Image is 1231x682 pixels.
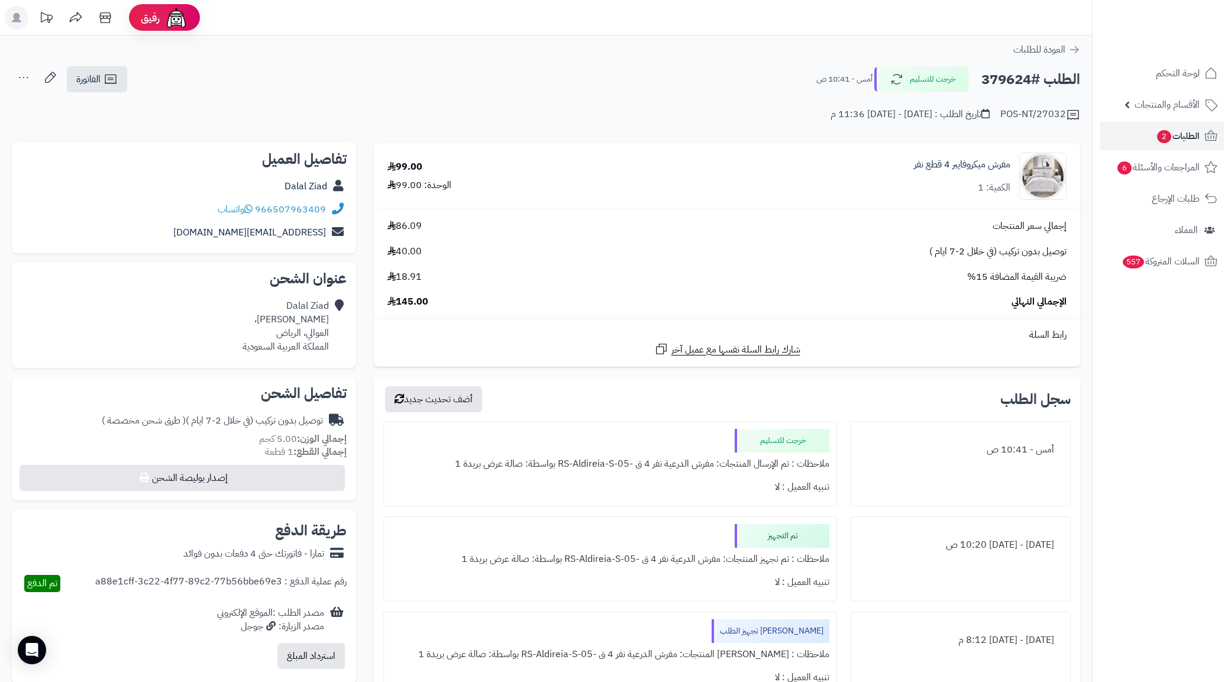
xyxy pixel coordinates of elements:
button: أضف تحديث جديد [385,386,482,412]
img: 1750577823-1-90x90.jpg [1020,153,1066,200]
div: رقم عملية الدفع : a88e1cff-3c22-4f77-89c2-77b56bbe69e3 [95,575,347,592]
div: تم التجهيز [735,524,829,548]
span: العودة للطلبات [1013,43,1065,57]
div: أمس - 10:41 ص [858,438,1063,461]
span: 86.09 [387,219,422,233]
span: 18.91 [387,270,422,284]
a: واتساب [218,202,253,216]
a: شارك رابط السلة نفسها مع عميل آخر [654,342,800,357]
span: الفاتورة [76,72,101,86]
img: logo-2.png [1151,9,1220,34]
span: 2 [1156,130,1171,143]
span: الطلبات [1156,128,1200,144]
div: رابط السلة [379,328,1075,342]
a: الفاتورة [67,66,127,92]
span: المراجعات والأسئلة [1116,159,1200,176]
button: خرجت للتسليم [874,67,969,92]
h2: تفاصيل العميل [21,152,347,166]
span: تم الدفع [27,576,57,590]
span: 145.00 [387,295,428,309]
div: Dalal Ziad [PERSON_NAME]، العوالي، الرياض المملكة العربية السعودية [243,299,329,353]
div: ملاحظات : [PERSON_NAME] المنتجات: مفرش الدرعية نفر 4 ق -RS-Aldireia-S-05 بواسطة: صالة عرض بريدة 1 [391,643,829,666]
a: العودة للطلبات [1013,43,1080,57]
span: طلبات الإرجاع [1152,190,1200,207]
a: العملاء [1100,216,1224,244]
div: 99.00 [387,160,422,174]
div: Open Intercom Messenger [18,636,46,664]
div: ملاحظات : تم الإرسال المنتجات: مفرش الدرعية نفر 4 ق -RS-Aldireia-S-05 بواسطة: صالة عرض بريدة 1 [391,452,829,476]
span: 6 [1117,161,1132,174]
div: POS-NT/27032 [1000,108,1080,122]
div: تمارا - فاتورتك حتى 4 دفعات بدون فوائد [183,547,324,561]
span: توصيل بدون تركيب (في خلال 2-7 ايام ) [929,245,1067,258]
strong: إجمالي القطع: [293,445,347,459]
button: إصدار بوليصة الشحن [20,465,345,491]
div: خرجت للتسليم [735,429,829,452]
a: [EMAIL_ADDRESS][DOMAIN_NAME] [173,225,326,240]
span: ( طرق شحن مخصصة ) [102,413,186,428]
div: مصدر الطلب :الموقع الإلكتروني [217,606,324,633]
a: السلات المتروكة557 [1100,247,1224,276]
img: ai-face.png [164,6,188,30]
div: ملاحظات : تم تجهيز المنتجات: مفرش الدرعية نفر 4 ق -RS-Aldireia-S-05 بواسطة: صالة عرض بريدة 1 [391,548,829,571]
div: تنبيه العميل : لا [391,571,829,594]
h2: تفاصيل الشحن [21,386,347,400]
span: 40.00 [387,245,422,258]
a: Dalal Ziad [285,179,327,193]
a: مفرش ميكروفايبر 4 قطع نفر [914,158,1010,172]
div: مصدر الزيارة: جوجل [217,620,324,633]
div: [DATE] - [DATE] 10:20 ص [858,534,1063,557]
span: 557 [1122,255,1145,269]
a: لوحة التحكم [1100,59,1224,88]
a: تحديثات المنصة [31,6,61,33]
strong: إجمالي الوزن: [297,432,347,446]
span: العملاء [1175,222,1198,238]
div: الوحدة: 99.00 [387,179,451,192]
span: ضريبة القيمة المضافة 15% [967,270,1067,284]
small: أمس - 10:41 ص [816,73,873,85]
h2: عنوان الشحن [21,271,347,286]
a: طلبات الإرجاع [1100,185,1224,213]
small: 5.00 كجم [259,432,347,446]
a: الطلبات2 [1100,122,1224,150]
div: تاريخ الطلب : [DATE] - [DATE] 11:36 م [831,108,990,121]
div: توصيل بدون تركيب (في خلال 2-7 ايام ) [102,414,323,428]
h2: الطلب #379624 [981,67,1080,92]
div: [PERSON_NAME] تجهيز الطلب [712,619,829,643]
small: 1 قطعة [265,445,347,459]
div: [DATE] - [DATE] 8:12 م [858,629,1063,652]
span: شارك رابط السلة نفسها مع عميل آخر [671,343,800,357]
div: تنبيه العميل : لا [391,476,829,499]
a: المراجعات والأسئلة6 [1100,153,1224,182]
span: السلات المتروكة [1122,253,1200,270]
span: رفيق [141,11,160,25]
h3: سجل الطلب [1000,392,1071,406]
span: الأقسام والمنتجات [1135,96,1200,113]
span: لوحة التحكم [1156,65,1200,82]
h2: طريقة الدفع [275,523,347,538]
button: استرداد المبلغ [277,643,345,669]
span: الإجمالي النهائي [1012,295,1067,309]
div: الكمية: 1 [978,181,1010,195]
span: إجمالي سعر المنتجات [993,219,1067,233]
a: 966507963409 [255,202,326,216]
